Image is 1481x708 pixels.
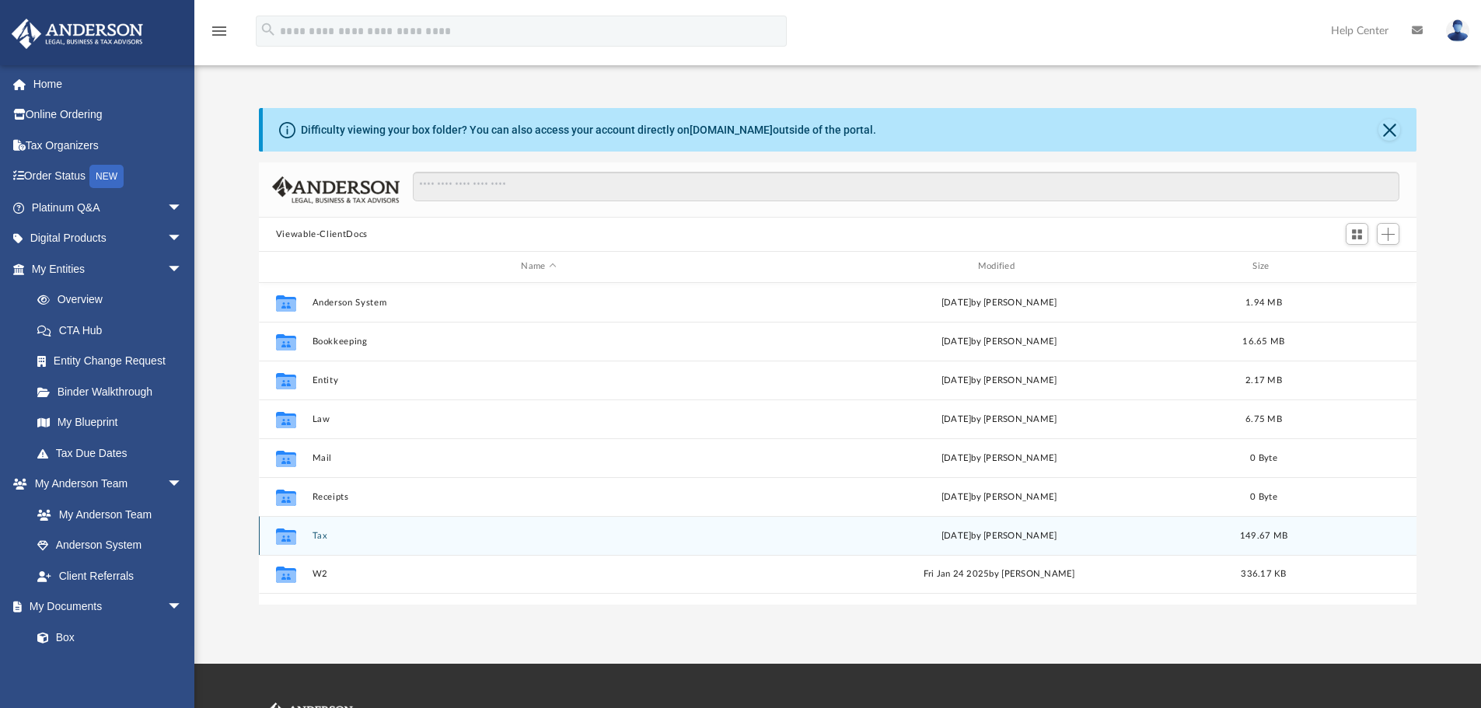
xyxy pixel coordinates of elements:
div: [DATE] by [PERSON_NAME] [772,334,1225,348]
div: Size [1232,260,1294,274]
button: Viewable-ClientDocs [276,228,368,242]
a: [DOMAIN_NAME] [690,124,773,136]
a: Binder Walkthrough [22,376,206,407]
a: Home [11,68,206,99]
button: Mail [312,453,765,463]
a: CTA Hub [22,315,206,346]
button: Bookkeeping [312,337,765,347]
a: Meeting Minutes [22,653,198,684]
span: arrow_drop_down [167,591,198,623]
div: [DATE] by [PERSON_NAME] [772,490,1225,504]
button: Law [312,414,765,424]
button: W2 [312,569,765,579]
a: My Entitiesarrow_drop_down [11,253,206,284]
a: My Anderson Team [22,499,190,530]
button: Tax [312,531,765,541]
button: Add [1377,223,1400,245]
a: My Blueprint [22,407,198,438]
div: [DATE] by [PERSON_NAME] [772,373,1225,387]
span: 0 Byte [1250,492,1277,500]
span: 0 Byte [1250,453,1277,462]
span: 1.94 MB [1245,298,1282,306]
div: NEW [89,165,124,188]
div: id [266,260,305,274]
div: [DATE] by [PERSON_NAME] [772,412,1225,426]
a: Platinum Q&Aarrow_drop_down [11,192,206,223]
a: My Documentsarrow_drop_down [11,591,198,623]
a: Tax Due Dates [22,438,206,469]
div: Difficulty viewing your box folder? You can also access your account directly on outside of the p... [301,122,876,138]
div: Fri Jan 24 2025 by [PERSON_NAME] [772,567,1225,581]
input: Search files and folders [413,172,1399,201]
span: 16.65 MB [1242,337,1284,345]
i: search [260,21,277,38]
div: grid [259,283,1417,605]
button: Close [1378,119,1400,141]
img: Anderson Advisors Platinum Portal [7,19,148,49]
a: Anderson System [22,530,198,561]
i: menu [210,22,229,40]
div: [DATE] by [PERSON_NAME] [772,528,1225,542]
a: Tax Organizers [11,130,206,161]
span: arrow_drop_down [167,469,198,500]
a: Client Referrals [22,560,198,591]
span: 2.17 MB [1245,375,1282,384]
img: User Pic [1446,19,1469,42]
button: Anderson System [312,298,765,308]
button: Switch to Grid View [1346,223,1369,245]
a: Digital Productsarrow_drop_down [11,223,206,254]
a: My Anderson Teamarrow_drop_down [11,469,198,500]
div: [DATE] by [PERSON_NAME] [772,295,1225,309]
a: Box [22,622,190,653]
a: Online Ordering [11,99,206,131]
span: 149.67 MB [1240,531,1287,539]
span: arrow_drop_down [167,223,198,255]
a: menu [210,30,229,40]
span: arrow_drop_down [167,253,198,285]
div: Modified [772,260,1226,274]
a: Order StatusNEW [11,161,206,193]
div: id [1301,260,1410,274]
span: arrow_drop_down [167,192,198,224]
a: Overview [22,284,206,316]
span: 6.75 MB [1245,414,1282,423]
span: 336.17 KB [1241,570,1286,578]
a: Entity Change Request [22,346,206,377]
div: [DATE] by [PERSON_NAME] [772,451,1225,465]
div: Name [311,260,765,274]
button: Entity [312,375,765,385]
button: Receipts [312,492,765,502]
